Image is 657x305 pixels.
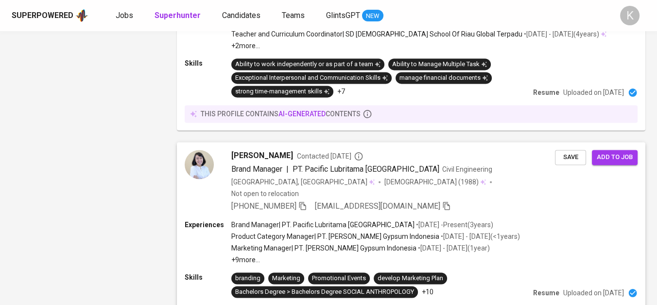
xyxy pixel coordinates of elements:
[286,163,289,175] span: |
[231,177,375,187] div: [GEOGRAPHIC_DATA], [GEOGRAPHIC_DATA]
[563,88,624,97] p: Uploaded on [DATE]
[337,87,345,96] p: +7
[293,164,439,174] span: PT. Pacific Lubritama [GEOGRAPHIC_DATA]
[231,243,416,253] p: Marketing Manager | PT. [PERSON_NAME] Gypsum Indonesia
[592,150,638,165] button: Add to job
[282,11,305,20] span: Teams
[315,201,440,211] span: [EMAIL_ADDRESS][DOMAIN_NAME]
[533,88,559,97] p: Resume
[362,11,383,21] span: NEW
[326,11,360,20] span: GlintsGPT
[399,73,488,83] div: manage financial documents
[422,287,433,297] p: +10
[312,274,366,283] div: Promotional Events
[378,274,443,283] div: develop Marketing Plan
[297,151,363,161] span: Contacted [DATE]
[442,165,492,173] span: Civil Engineering
[235,73,388,83] div: Exceptional Interpersonal and Communication Skills
[235,60,380,69] div: Ability to work independently or as part of a team
[231,41,606,51] p: +2 more ...
[231,255,520,265] p: +9 more ...
[185,58,231,68] p: Skills
[75,8,88,23] img: app logo
[222,11,260,20] span: Candidates
[384,177,486,187] div: (1988)
[272,274,300,283] div: Marketing
[116,10,135,22] a: Jobs
[185,220,231,230] p: Experiences
[231,29,522,39] p: Teacher and Curriculum Coordinator | SD [DEMOGRAPHIC_DATA] School Of Riau Global Terpadu
[354,151,363,161] svg: By Jakarta recruiter
[597,152,633,163] span: Add to job
[392,60,487,69] div: Ability to Manage Multiple Task
[522,29,599,39] p: • [DATE] - [DATE] ( 4 years )
[235,287,414,297] div: Bachelors Degree > Bachelors Degree SOCIAL ANTHROPOLOGY
[439,232,520,241] p: • [DATE] - [DATE] ( <1 years )
[326,10,383,22] a: GlintsGPT NEW
[185,272,231,282] p: Skills
[155,11,201,20] b: Superhunter
[116,11,133,20] span: Jobs
[12,8,88,23] a: Superpoweredapp logo
[620,6,640,25] div: K
[231,232,439,241] p: Product Category Manager | PT. [PERSON_NAME] Gypsum Indonesia
[222,10,262,22] a: Candidates
[278,110,326,118] span: AI-generated
[12,10,73,21] div: Superpowered
[185,150,214,179] img: a5de19236cb0d81891267ed0205084ff.jpg
[155,10,203,22] a: Superhunter
[231,189,299,198] p: Not open to relocation
[235,87,329,96] div: strong time-management skills
[231,150,293,161] span: [PERSON_NAME]
[560,152,581,163] span: Save
[533,288,559,298] p: Resume
[231,201,296,211] span: [PHONE_NUMBER]
[384,177,458,187] span: [DEMOGRAPHIC_DATA]
[555,150,586,165] button: Save
[416,243,490,253] p: • [DATE] - [DATE] ( 1 year )
[282,10,307,22] a: Teams
[415,220,493,230] p: • [DATE] - Present ( 3 years )
[201,109,361,119] p: this profile contains contents
[235,274,260,283] div: branding
[231,164,282,174] span: Brand Manager
[563,288,624,298] p: Uploaded on [DATE]
[231,220,415,230] p: Brand Manager | PT. Pacific Lubritama [GEOGRAPHIC_DATA]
